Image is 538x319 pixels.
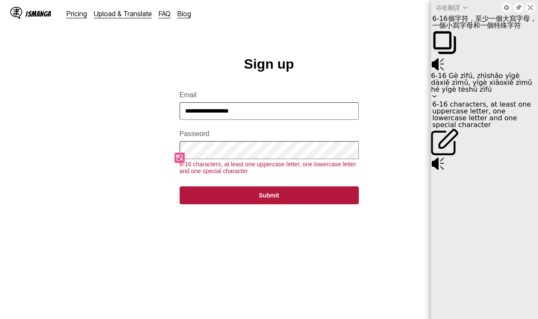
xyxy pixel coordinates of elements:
a: IsManga LogoIsManga [10,7,67,20]
a: Pricing [67,9,87,18]
label: Password [180,130,359,138]
a: Upload & Translate [94,9,152,18]
a: FAQ [159,9,171,18]
h1: Sign up [244,56,294,72]
button: Submit [180,186,359,204]
label: Email [180,91,359,99]
div: 6-16 characters, at least one uppercase letter, one lowercase letter and one special character [180,161,359,174]
a: Blog [177,9,191,18]
div: IsManga [26,10,51,18]
img: IsManga Logo [10,7,22,19]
